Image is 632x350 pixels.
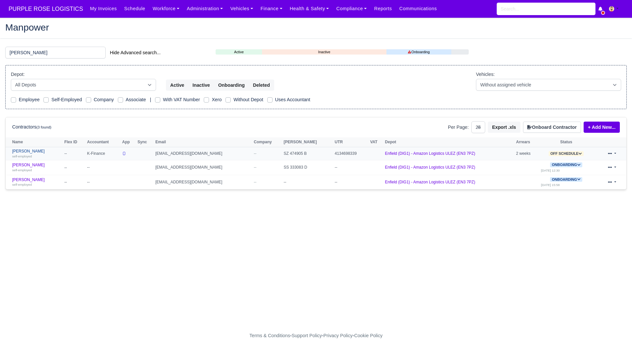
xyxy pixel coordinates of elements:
th: Arrears [514,137,540,147]
small: self-employed [12,168,32,172]
button: Onboarding [214,80,249,91]
label: Self-Employed [51,96,82,104]
td: -- [63,175,85,189]
label: Associate [126,96,146,104]
td: [EMAIL_ADDRESS][DOMAIN_NAME] [154,160,252,175]
td: -- [282,175,333,189]
th: Sync [136,137,154,147]
a: Off schedule [549,151,584,156]
small: self-employed [12,183,32,186]
td: 4134698339 [333,147,369,160]
label: With VAT Number [163,96,200,104]
a: Onboarding [550,162,582,167]
a: Support Policy [292,333,322,338]
h2: Manpower [5,23,627,32]
a: Enfield (DIG1) - Amazon Logistics ULEZ (EN3 7PZ) [385,165,475,170]
a: [PERSON_NAME] self-employed [12,149,61,158]
iframe: Chat Widget [599,318,632,350]
a: Reports [371,2,396,15]
span: PURPLE ROSE LOGISTICS [5,2,86,15]
div: - - - [128,332,504,339]
a: PURPLE ROSE LOGISTICS [5,3,86,15]
td: -- [86,175,121,189]
label: Uses Accountant [275,96,310,104]
button: Export .xls [488,122,520,133]
input: Search (by name, email, transporter id) ... [5,47,106,58]
a: Onboarding [386,49,451,55]
button: Active [166,80,189,91]
th: [PERSON_NAME] [282,137,333,147]
small: [DATE] 15:58 [541,183,560,187]
a: Active [216,49,262,55]
td: -- [63,147,85,160]
th: VAT [368,137,383,147]
th: Email [154,137,252,147]
label: Xero [212,96,222,104]
a: Enfield (DIG1) - Amazon Logistics ULEZ (EN3 7PZ) [385,180,475,184]
button: Deleted [249,80,274,91]
a: Privacy Policy [324,333,353,338]
a: Terms & Conditions [250,333,290,338]
td: -- [63,160,85,175]
h6: Contractors [12,124,51,130]
div: + Add New... [581,122,620,133]
label: Employee [19,96,39,104]
td: -- [333,175,369,189]
span: -- [254,151,256,156]
a: Workforce [149,2,183,15]
div: Manpower [0,17,632,39]
input: Search... [497,3,595,15]
td: SS 333083 D [282,160,333,175]
a: Cookie Policy [354,333,382,338]
th: UTR [333,137,369,147]
th: App [120,137,136,147]
td: 2 weeks [514,147,540,160]
button: Inactive [188,80,214,91]
td: K-Finance [86,147,121,160]
td: -- [86,160,121,175]
th: Name [6,137,63,147]
span: -- [254,165,256,170]
a: Inactive [262,49,386,55]
th: Depot [383,137,514,147]
small: self-employed [12,154,32,158]
a: My Invoices [86,2,120,15]
th: Flex ID [63,137,85,147]
a: Finance [257,2,286,15]
a: Communications [396,2,441,15]
a: [PERSON_NAME] self-employed [12,177,61,187]
a: Vehicles [227,2,257,15]
span: -- [254,180,256,184]
td: [EMAIL_ADDRESS][DOMAIN_NAME] [154,147,252,160]
a: Schedule [120,2,149,15]
label: Per Page: [448,124,469,131]
span: | [150,97,151,102]
td: SZ 474905 B [282,147,333,160]
th: Company [252,137,282,147]
small: (3 found) [37,125,52,129]
a: Compliance [333,2,371,15]
th: Accountant [86,137,121,147]
a: Enfield (DIG1) - Amazon Logistics ULEZ (EN3 7PZ) [385,151,475,156]
td: -- [333,160,369,175]
button: Hide Advanced search... [106,47,165,58]
a: + Add New... [584,122,620,133]
label: Without Depot [233,96,263,104]
a: Administration [183,2,226,15]
td: [EMAIL_ADDRESS][DOMAIN_NAME] [154,175,252,189]
label: Depot: [11,71,25,78]
small: [DATE] 12:30 [541,169,560,172]
th: Status [539,137,593,147]
a: Health & Safety [286,2,333,15]
label: Company [94,96,114,104]
a: [PERSON_NAME] self-employed [12,163,61,172]
a: Onboarding [550,177,582,182]
button: Onboard Contractor [523,122,581,133]
label: Vehicles: [476,71,495,78]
